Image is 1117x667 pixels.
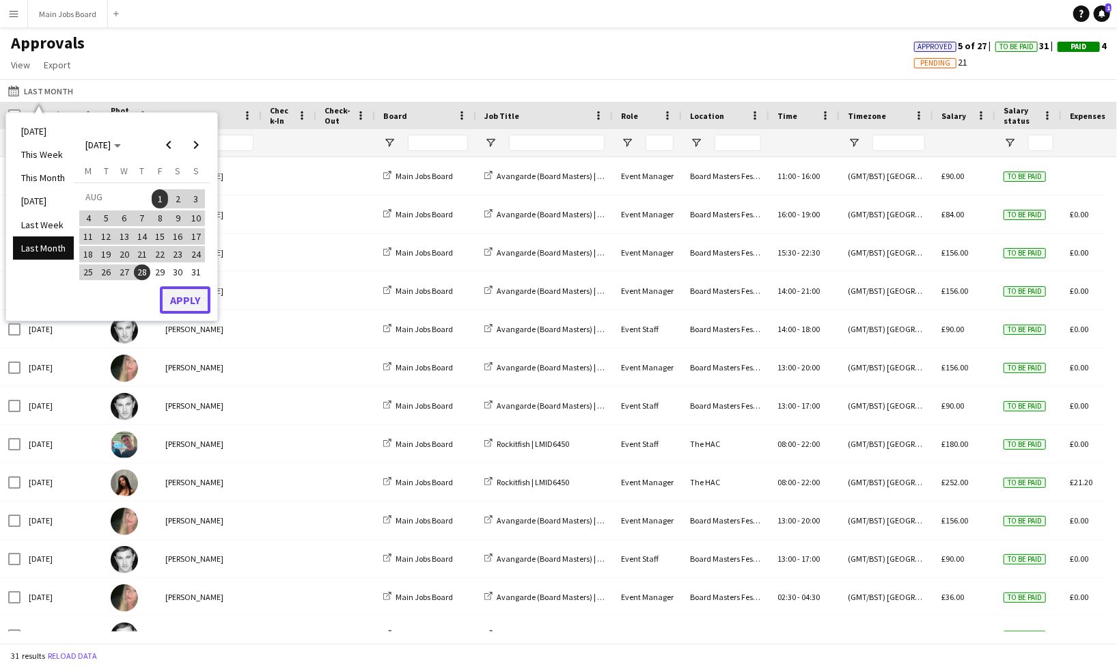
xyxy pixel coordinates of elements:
div: (GMT/BST) [GEOGRAPHIC_DATA] [840,578,933,616]
span: 19 [98,246,115,262]
span: 16 [170,228,187,245]
a: Avangarde (Board Masters) | LMID6666 [484,630,631,640]
li: [DATE] [13,189,74,213]
a: Avangarde (Board Masters) | LMID6666 [484,209,631,219]
span: Expenses [1070,111,1105,121]
button: Open Filter Menu [690,137,702,149]
span: 15:30 [777,247,796,258]
span: 8 [152,210,168,227]
span: 27 [116,264,133,281]
a: Main Jobs Board [383,554,453,564]
div: (GMT/BST) [GEOGRAPHIC_DATA] [840,502,933,539]
img: Emma Kelly [111,355,138,382]
span: 5 [98,210,115,227]
span: 12 [98,228,115,245]
span: View [11,59,30,71]
a: Rockitfish | LMID6450 [484,439,569,449]
div: Event Staff [613,540,682,577]
div: [PERSON_NAME] [157,349,262,386]
span: To be paid [1004,439,1046,450]
span: Main Jobs Board [396,477,453,487]
a: View [5,56,36,74]
span: To be paid [1004,172,1046,182]
span: - [797,286,800,296]
button: 07-08-2025 [133,209,151,227]
span: £156.00 [941,286,968,296]
span: Avangarde (Board Masters) | LMID6666 [497,400,631,411]
span: 28 [134,264,150,281]
span: Time [777,111,797,121]
span: 16:00 [777,209,796,219]
span: 08:00 [777,439,796,449]
span: Check-In [270,105,292,126]
button: 30-08-2025 [169,263,187,281]
button: 10-08-2025 [187,209,205,227]
span: S [176,165,181,177]
button: 15-08-2025 [151,228,169,245]
span: 17 [188,228,204,245]
td: AUG [79,188,151,209]
button: Open Filter Menu [1004,137,1016,149]
input: Board Filter Input [408,135,468,151]
input: Role Filter Input [646,135,674,151]
span: Main Jobs Board [396,592,453,602]
span: 13:00 [777,515,796,526]
div: Board Masters Festival [682,578,769,616]
a: Main Jobs Board [383,247,453,258]
span: Avangarde (Board Masters) | LMID6666 [497,630,631,640]
div: Event Manager [613,578,682,616]
span: Rockitfish | LMID6450 [497,477,569,487]
span: 16:00 [801,171,820,181]
a: Avangarde (Board Masters) | LMID6666 [484,286,631,296]
span: To be paid [1004,478,1046,488]
a: Avangarde (Board Masters) | LMID6666 [484,362,631,372]
div: Board Masters Festival [682,387,769,424]
img: Jay Slovick [111,316,138,344]
button: Previous month [155,131,182,159]
span: - [797,477,800,487]
span: Main Jobs Board [396,515,453,526]
span: 10 [188,210,204,227]
div: (GMT/BST) [GEOGRAPHIC_DATA] [840,387,933,424]
span: Role [621,111,638,121]
span: £0.00 [1070,247,1088,258]
button: 13-08-2025 [115,228,133,245]
div: Event Manager [613,157,682,195]
div: [DATE] [20,463,102,501]
span: 5 of 27 [914,40,995,52]
button: 01-08-2025 [151,188,169,209]
span: 1 [1105,3,1112,12]
span: 30 [170,264,187,281]
button: 09-08-2025 [169,209,187,227]
span: 4 [1058,40,1106,52]
button: 18-08-2025 [79,245,97,263]
span: £156.00 [941,247,968,258]
span: 17:00 [801,400,820,411]
button: Reload data [45,649,100,664]
button: 02-08-2025 [169,188,187,209]
div: [DATE] [20,349,102,386]
button: 25-08-2025 [79,263,97,281]
span: £180.00 [941,439,968,449]
input: Location Filter Input [715,135,761,151]
div: [DATE] [20,387,102,424]
span: 9 [170,210,187,227]
span: To be paid [1004,248,1046,258]
span: Main Jobs Board [396,286,453,296]
div: (GMT/BST) [GEOGRAPHIC_DATA] [840,195,933,233]
span: Check-Out [325,105,350,126]
div: The HAC [682,463,769,501]
button: 04-08-2025 [79,209,97,227]
button: 14-08-2025 [133,228,151,245]
li: Last Week [13,213,74,236]
span: Main Jobs Board [396,630,453,640]
span: Main Jobs Board [396,554,453,564]
button: Last Month [5,83,76,99]
button: 21-08-2025 [133,245,151,263]
span: - [797,171,800,181]
span: 13:00 [777,400,796,411]
span: £252.00 [941,477,968,487]
span: 6 [116,210,133,227]
span: 21 [914,56,967,68]
input: Salary status Filter Input [1028,135,1053,151]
